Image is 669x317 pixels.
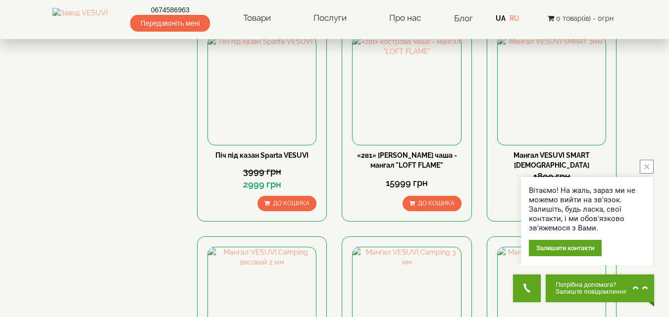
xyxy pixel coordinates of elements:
[529,186,645,233] div: Вітаємо! На жаль, зараз ми не можемо вийти на зв'язок. Залишіть, будь ласка, свої контакти, і ми ...
[498,37,606,144] img: Мангал VESUVI SMART 2мм
[556,288,627,295] span: Залиште повідомлення
[207,165,316,178] div: 3999 грн
[130,5,210,15] a: 0674586963
[640,160,654,174] button: close button
[418,200,455,207] span: До кошика
[497,183,606,196] div: 1699 грн
[233,7,281,30] a: Товари
[514,151,590,169] a: Мангал VESUVI SMART [DEMOGRAPHIC_DATA]
[208,37,316,144] img: Піч під казан Sparta VESUVI
[273,200,309,207] span: До кошика
[529,240,602,256] div: Залишити контакти
[497,170,606,183] div: 1899 грн
[556,281,627,288] span: Потрібна допомога?
[403,196,462,211] button: До кошика
[304,7,357,30] a: Послуги
[353,37,461,144] img: «2в1» кострова чаша - мангал "LOFT FLAME"
[215,151,309,159] a: Піч під казан Sparta VESUVI
[545,13,617,24] button: 0 товар(ів) - 0грн
[496,14,506,22] a: UA
[454,13,473,23] a: Блог
[513,274,541,302] button: Get Call button
[379,7,431,30] a: Про нас
[357,151,457,169] a: «2в1» [PERSON_NAME] чаша - мангал "LOFT FLAME"
[207,178,316,191] div: 2999 грн
[556,14,614,22] span: 0 товар(ів) - 0грн
[257,196,316,211] button: До кошика
[352,177,461,189] div: 15999 грн
[52,8,107,29] img: Завод VESUVI
[130,15,210,32] span: Передзвоніть мені
[510,14,519,22] a: RU
[546,274,654,302] button: Chat button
